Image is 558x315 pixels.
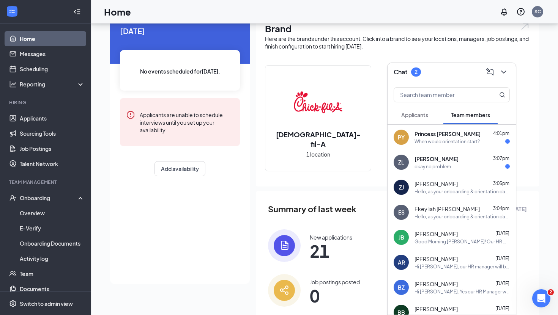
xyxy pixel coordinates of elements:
[20,80,85,88] div: Reporting
[268,202,356,216] span: Summary of last week
[73,8,81,16] svg: Collapse
[493,155,509,161] span: 3:07pm
[310,244,352,258] span: 21
[415,238,510,245] div: Good Morning [PERSON_NAME]! Our HR manager will be in touch with the next steps. Thanks for your ...
[9,194,17,202] svg: UserCheck
[415,288,510,295] div: Hi [PERSON_NAME]. Yes our HR Manager will be in touch with all communication. Welcome to the team!
[516,7,525,16] svg: QuestionInfo
[493,130,509,136] span: 4:01pm
[520,22,530,31] img: open.6027fd2a22e1237b5b06.svg
[20,31,85,46] a: Home
[20,221,85,236] a: E-Verify
[20,251,85,266] a: Activity log
[294,78,342,127] img: Chick-fil-A
[120,25,240,37] span: [DATE]
[20,126,85,141] a: Sourcing Tools
[310,278,360,286] div: Job postings posted
[8,8,16,15] svg: WorkstreamLogo
[415,305,458,313] span: [PERSON_NAME]
[265,35,530,50] div: Here are the brands under this account. Click into a brand to see your locations, managers, job p...
[268,229,301,262] img: icon
[20,46,85,61] a: Messages
[499,67,508,77] svg: ChevronDown
[394,88,484,102] input: Search team member
[495,230,509,236] span: [DATE]
[415,213,510,220] div: Hello, as your onboarding & orientation date/s approaches, we will be on touch.
[268,274,301,307] img: icon
[398,158,404,166] div: ZL
[485,67,495,77] svg: ComposeMessage
[415,230,458,238] span: [PERSON_NAME]
[154,161,205,176] button: Add availability
[265,22,530,35] h1: Brand
[484,66,496,78] button: ComposeMessage
[398,133,405,141] div: PY
[9,179,83,185] div: Team Management
[9,300,17,307] svg: Settings
[548,289,554,295] span: 2
[415,205,480,213] span: Ekeyliah [PERSON_NAME]
[415,255,458,263] span: [PERSON_NAME]
[20,141,85,156] a: Job Postings
[20,61,85,77] a: Scheduling
[399,183,404,191] div: ZJ
[20,266,85,281] a: Team
[415,138,480,145] div: When would orientation start?
[306,150,330,158] span: 1 location
[20,194,78,202] div: Onboarding
[140,67,220,75] span: No events scheduled for [DATE] .
[498,66,510,78] button: ChevronDown
[126,110,135,119] svg: Error
[398,208,405,216] div: ES
[20,156,85,171] a: Talent Network
[310,289,360,302] span: 0
[104,5,131,18] h1: Home
[495,306,509,311] span: [DATE]
[415,163,451,170] div: okay no problem
[415,69,418,75] div: 2
[401,111,428,118] span: Applicants
[415,280,458,288] span: [PERSON_NAME]
[495,281,509,286] span: [DATE]
[451,111,490,118] span: Team members
[310,234,352,241] div: New applications
[493,205,509,211] span: 3:04pm
[415,155,459,163] span: [PERSON_NAME]
[534,8,541,15] div: SC
[9,99,83,106] div: Hiring
[399,234,404,241] div: JB
[415,130,481,138] span: Princess [PERSON_NAME]
[415,180,458,188] span: [PERSON_NAME]
[532,289,550,307] iframe: Intercom live chat
[398,259,405,266] div: AR
[20,236,85,251] a: Onboarding Documents
[140,110,234,134] div: Applicants are unable to schedule interviews until you set up your availability.
[415,263,510,270] div: Hi [PERSON_NAME], our HR manager will be in touch with the next steps. Thanks for your patience. ...
[398,284,405,291] div: BZ
[493,180,509,186] span: 3:05pm
[9,80,17,88] svg: Analysis
[20,300,73,307] div: Switch to admin view
[394,68,407,76] h3: Chat
[20,111,85,126] a: Applicants
[415,188,510,195] div: Hello, as your onboarding & orientation date/s approaches, we will be on touch.
[265,130,371,149] h2: [DEMOGRAPHIC_DATA]-fil-A
[20,281,85,296] a: Documents
[495,255,509,261] span: [DATE]
[499,92,505,98] svg: MagnifyingGlass
[500,7,509,16] svg: Notifications
[20,205,85,221] a: Overview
